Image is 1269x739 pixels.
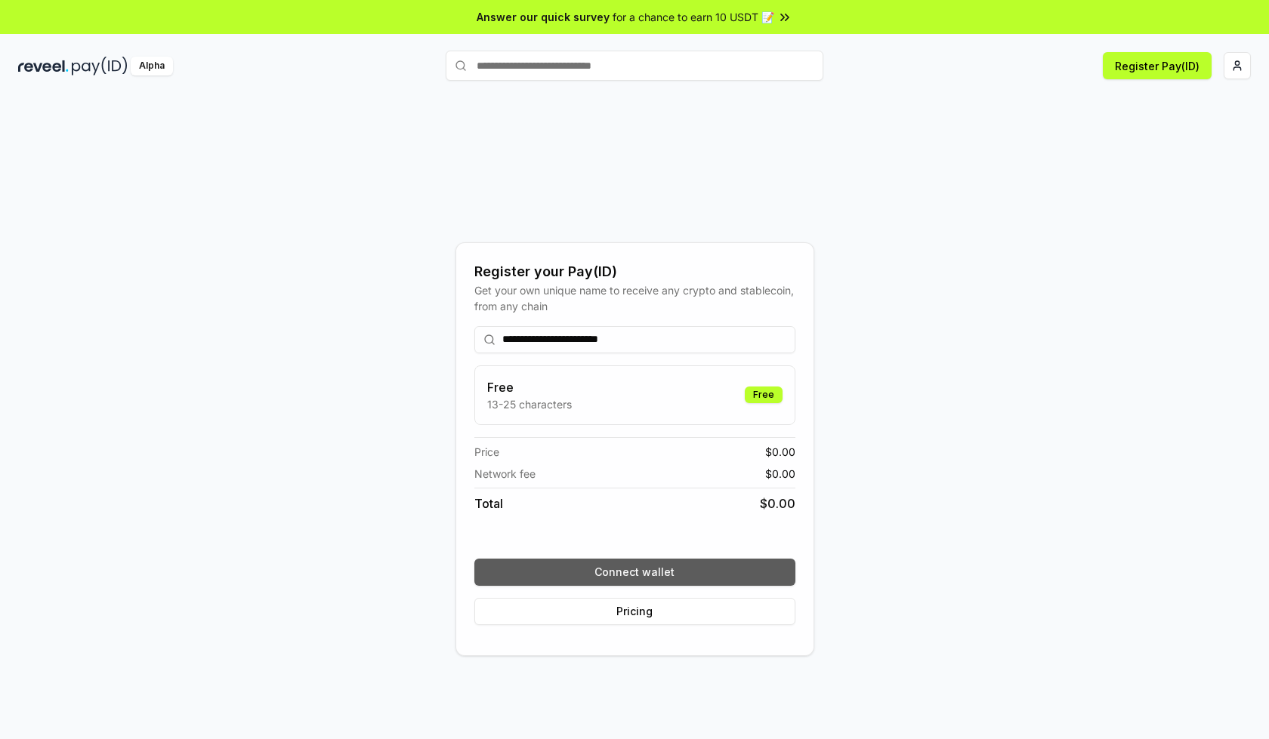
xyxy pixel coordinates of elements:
span: Total [474,494,503,513]
span: $ 0.00 [765,466,795,482]
img: pay_id [72,57,128,75]
img: reveel_dark [18,57,69,75]
button: Register Pay(ID) [1103,52,1212,79]
button: Pricing [474,598,795,625]
div: Free [745,386,783,403]
div: Get your own unique name to receive any crypto and stablecoin, from any chain [474,282,795,314]
div: Alpha [131,57,173,75]
span: Network fee [474,466,536,482]
button: Connect wallet [474,559,795,586]
h3: Free [487,378,572,396]
span: Price [474,444,499,460]
div: Register your Pay(ID) [474,261,795,282]
p: 13-25 characters [487,396,572,412]
span: for a chance to earn 10 USDT 📝 [613,9,774,25]
span: $ 0.00 [760,494,795,513]
span: Answer our quick survey [477,9,610,25]
span: $ 0.00 [765,444,795,460]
